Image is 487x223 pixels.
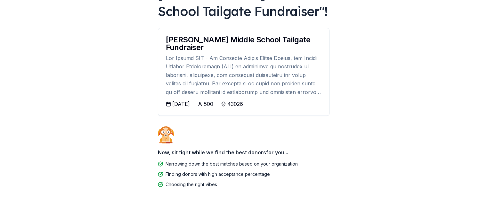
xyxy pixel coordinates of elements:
[166,160,298,168] div: Narrowing down the best matches based on your organization
[158,146,329,159] div: Now, sit tight while we find the best donors for you...
[172,100,190,108] div: [DATE]
[227,100,243,108] div: 43026
[166,181,217,188] div: Choosing the right vibes
[166,36,321,51] div: [PERSON_NAME] Middle School Tailgate Fundraiser
[166,170,270,178] div: Finding donors with high acceptance percentage
[166,54,321,96] div: Lor Ipsumd SIT - Am Consecte Adipis Elitse Doeius, tem Incidi Utlabor Etdoloremagn (ALI) en admin...
[158,126,174,143] img: Dog waiting patiently
[204,100,213,108] div: 500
